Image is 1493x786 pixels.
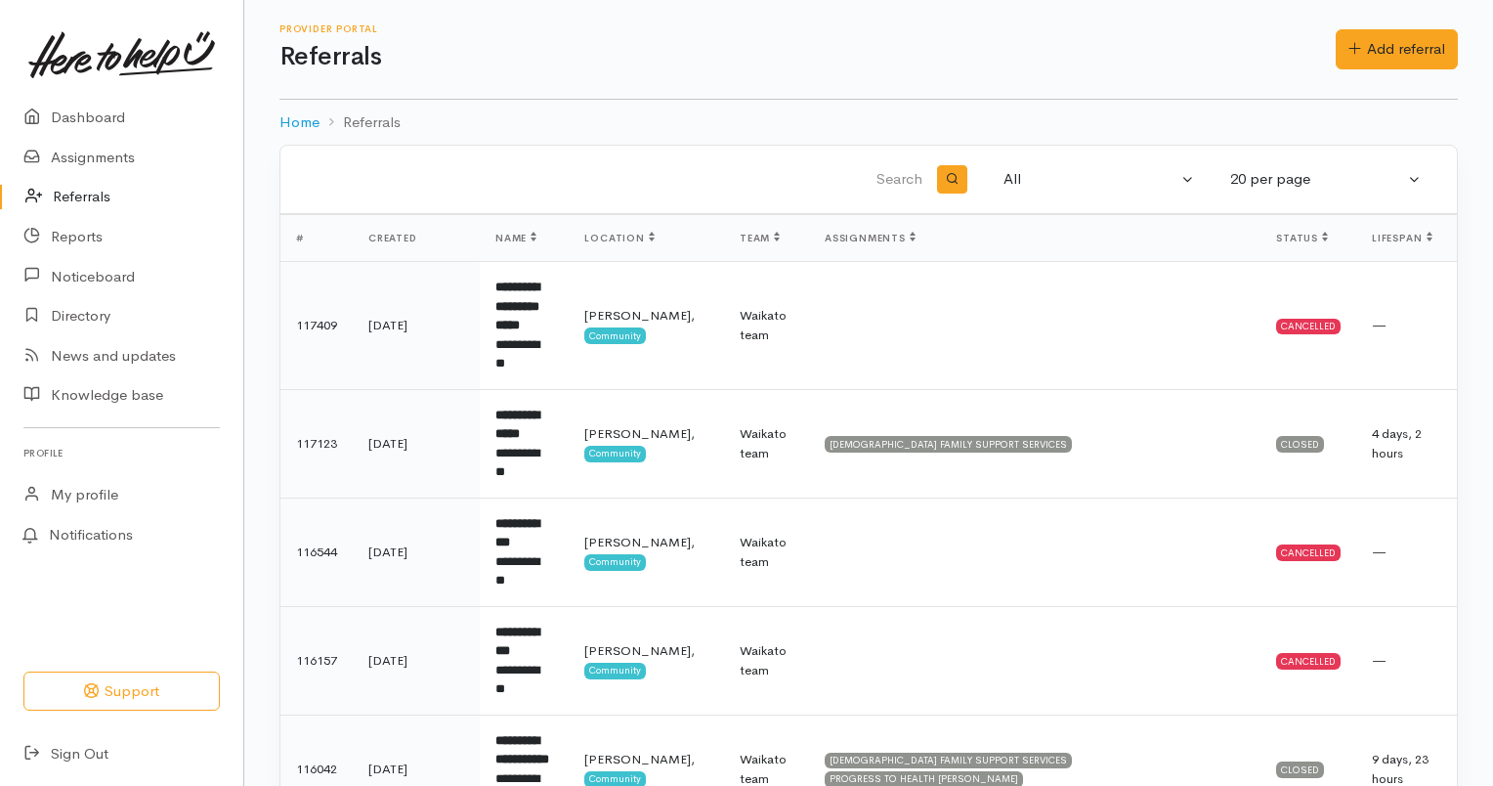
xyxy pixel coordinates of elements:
[1276,232,1328,244] span: Status
[1218,160,1433,198] button: 20 per page
[1276,653,1341,669] div: Cancelled
[1276,319,1341,334] div: Cancelled
[825,232,916,244] span: Assignments
[584,534,695,550] span: [PERSON_NAME],
[279,43,1336,71] h1: Referrals
[992,160,1207,198] button: All
[584,232,654,244] span: Location
[1276,436,1324,452] div: Closed
[740,533,793,571] div: Waikato team
[740,641,793,679] div: Waikato team
[825,753,1072,768] div: [DEMOGRAPHIC_DATA] FAMILY SUPPORT SERVICES
[740,306,793,344] div: Waikato team
[279,111,320,134] a: Home
[368,761,407,777] time: [DATE]
[584,307,695,324] span: [PERSON_NAME],
[825,436,1072,452] div: [DEMOGRAPHIC_DATA] FAMILY SUPPORT SERVICES
[1356,606,1457,715] td: —
[584,446,646,461] span: Community
[1356,498,1457,606] td: —
[584,554,646,570] span: Community
[584,663,646,678] span: Community
[1276,762,1324,777] div: Closed
[368,317,407,333] time: [DATE]
[280,606,353,715] td: 116157
[280,215,353,262] th: #
[740,424,793,462] div: Waikato team
[279,100,1458,146] nav: breadcrumb
[1336,29,1458,69] a: Add referral
[1276,545,1341,560] div: Cancelled
[1372,232,1431,244] span: Lifespan
[1003,168,1177,191] div: All
[584,425,695,442] span: [PERSON_NAME],
[368,435,407,452] time: [DATE]
[495,232,536,244] span: Name
[23,440,220,466] h6: Profile
[279,23,1336,34] h6: Provider Portal
[320,111,401,134] li: Referrals
[584,642,695,659] span: [PERSON_NAME],
[584,751,695,767] span: [PERSON_NAME],
[304,156,926,203] input: Search
[1230,168,1404,191] div: 20 per page
[353,215,480,262] th: Created
[280,262,353,390] td: 117409
[368,652,407,669] time: [DATE]
[368,544,407,560] time: [DATE]
[584,327,646,343] span: Community
[1372,425,1422,461] span: 4 days, 2 hours
[1356,262,1457,390] td: —
[280,389,353,498] td: 117123
[280,498,353,606] td: 116544
[23,672,220,712] button: Support
[740,232,780,244] span: Team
